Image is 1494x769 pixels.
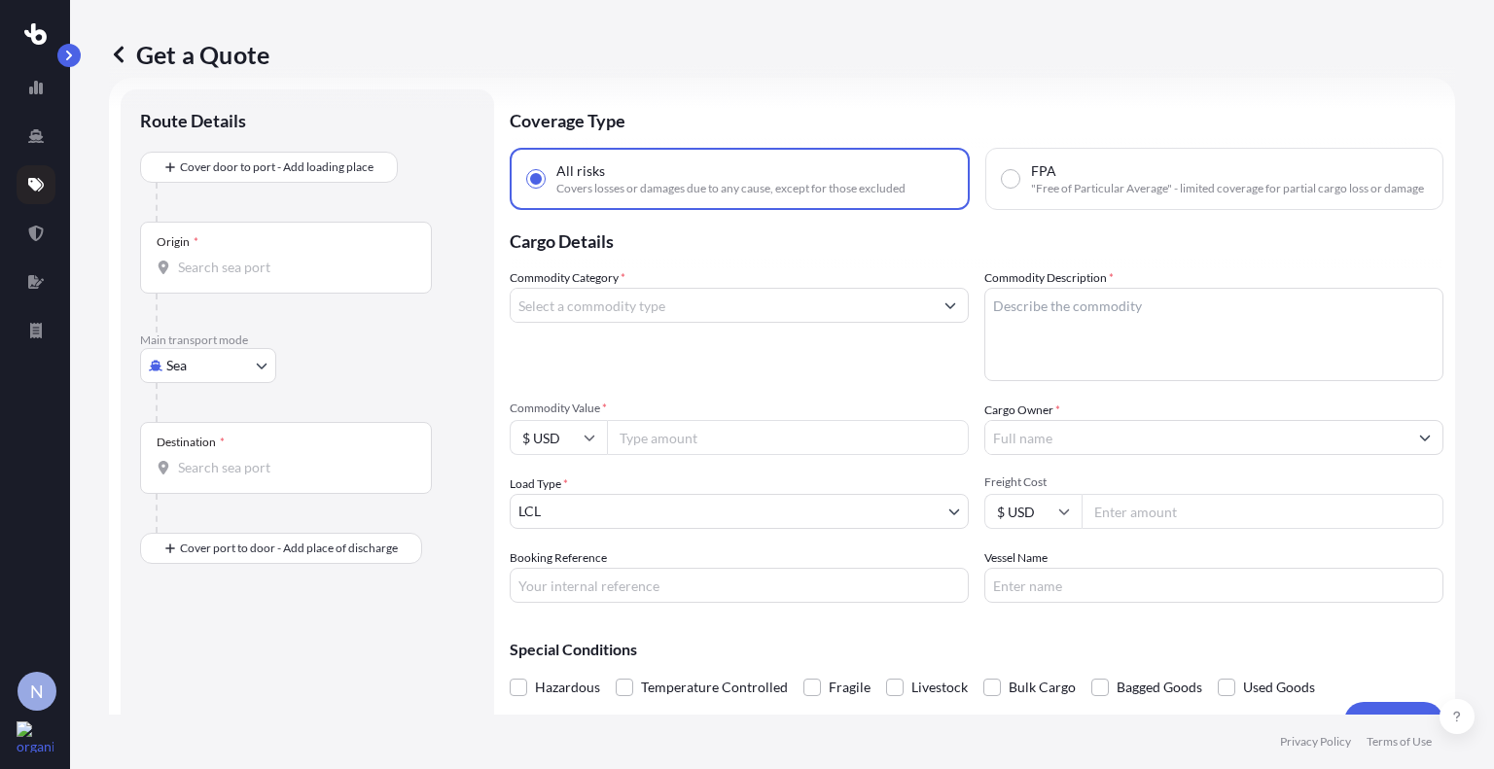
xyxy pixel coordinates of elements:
button: Show suggestions [933,288,968,323]
input: Your internal reference [510,568,969,603]
input: Type amount [607,420,969,455]
span: N [30,682,44,701]
p: Coverage Type [510,89,1443,148]
p: Get a Quote [109,39,269,70]
input: FPA"Free of Particular Average" - limited coverage for partial cargo loss or damage [1002,170,1019,188]
img: organization-logo [17,721,53,752]
label: Commodity Description [984,268,1114,288]
span: Sea [166,356,187,375]
label: Commodity Category [510,268,625,288]
span: Temperature Controlled [641,673,788,702]
input: Origin [178,258,408,277]
button: Cover door to port - Add loading place [140,152,398,183]
span: Covers losses or damages due to any cause, except for those excluded [556,181,906,196]
div: Destination [157,435,225,450]
button: Get a Quote [1344,702,1443,741]
div: Origin [157,234,198,250]
a: Privacy Policy [1280,734,1351,750]
span: Livestock [911,673,968,702]
input: Full name [985,420,1407,455]
p: Cargo Details [510,210,1443,268]
input: Enter name [984,568,1443,603]
span: Cover port to door - Add place of discharge [180,539,398,558]
p: Get a Quote [1360,712,1428,731]
span: Fragile [829,673,871,702]
button: Select transport [140,348,276,383]
label: Vessel Name [984,548,1048,568]
span: "Free of Particular Average" - limited coverage for partial cargo loss or damage [1031,181,1424,196]
span: Used Goods [1243,673,1315,702]
span: FPA [1031,161,1056,181]
span: Load Type [510,474,568,494]
span: LCL [518,502,541,521]
span: Bagged Goods [1117,673,1202,702]
span: Freight Cost [984,474,1443,490]
span: All risks [556,161,605,181]
input: Enter amount [1082,494,1443,529]
p: Main transport mode [140,332,475,348]
input: All risksCovers losses or damages due to any cause, except for those excluded [527,170,545,188]
span: Cover door to port - Add loading place [180,157,373,177]
button: LCL [510,494,969,529]
a: Terms of Use [1367,734,1432,750]
input: Select a commodity type [511,288,933,323]
label: Cargo Owner [984,401,1060,420]
button: Show suggestions [1407,420,1442,455]
span: Hazardous [535,673,600,702]
span: Bulk Cargo [1009,673,1076,702]
p: Route Details [140,109,246,132]
button: Cover port to door - Add place of discharge [140,533,422,564]
p: Special Conditions [510,642,1443,657]
input: Destination [178,458,408,477]
label: Booking Reference [510,548,607,568]
span: Commodity Value [510,401,969,416]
